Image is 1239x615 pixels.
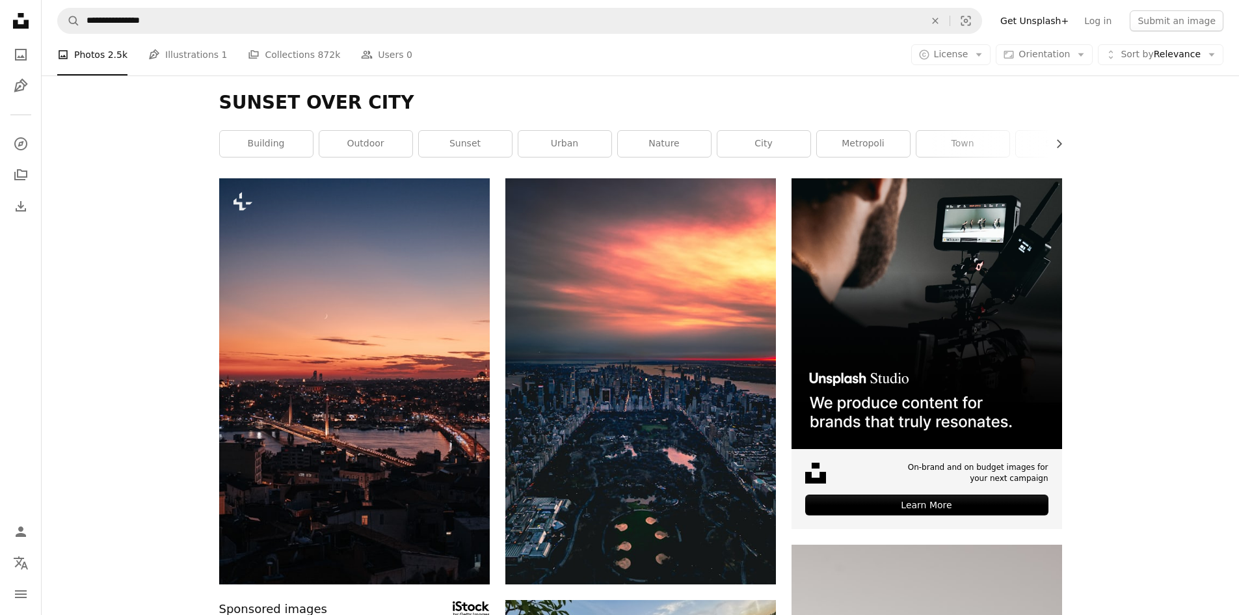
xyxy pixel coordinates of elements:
[1121,48,1201,61] span: Relevance
[1121,49,1153,59] span: Sort by
[219,91,1062,115] h1: SUNSET OVER CITY
[792,178,1062,449] img: file-1715652217532-464736461acbimage
[792,178,1062,529] a: On-brand and on budget images for your next campaignLearn More
[8,519,34,545] a: Log in / Sign up
[148,34,227,75] a: Illustrations 1
[8,73,34,99] a: Illustrations
[717,131,810,157] a: city
[406,48,412,62] span: 0
[505,375,776,387] a: aerial photography of building during golden hour
[57,8,982,34] form: Find visuals sitewide
[805,495,1048,515] div: Learn More
[805,463,826,484] img: file-1631678316303-ed18b8b5cb9cimage
[1047,131,1062,157] button: scroll list to the right
[219,375,490,387] a: a view of a bridge and a city at night
[8,581,34,607] button: Menu
[58,8,80,33] button: Search Unsplash
[8,131,34,157] a: Explore
[248,34,340,75] a: Collections 872k
[8,162,34,188] a: Collections
[916,131,1009,157] a: town
[817,131,910,157] a: metropoli
[220,131,313,157] a: building
[1016,131,1109,157] a: sunrise
[1076,10,1119,31] a: Log in
[317,48,340,62] span: 872k
[505,178,776,584] img: aerial photography of building during golden hour
[361,34,412,75] a: Users 0
[419,131,512,157] a: sunset
[911,44,991,65] button: License
[921,8,950,33] button: Clear
[618,131,711,157] a: nature
[996,44,1093,65] button: Orientation
[1130,10,1223,31] button: Submit an image
[8,42,34,68] a: Photos
[319,131,412,157] a: outdoor
[1019,49,1070,59] span: Orientation
[899,462,1048,484] span: On-brand and on budget images for your next campaign
[518,131,611,157] a: urban
[8,550,34,576] button: Language
[993,10,1076,31] a: Get Unsplash+
[219,178,490,584] img: a view of a bridge and a city at night
[222,48,228,62] span: 1
[934,49,968,59] span: License
[1098,44,1223,65] button: Sort byRelevance
[950,8,981,33] button: Visual search
[8,193,34,219] a: Download History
